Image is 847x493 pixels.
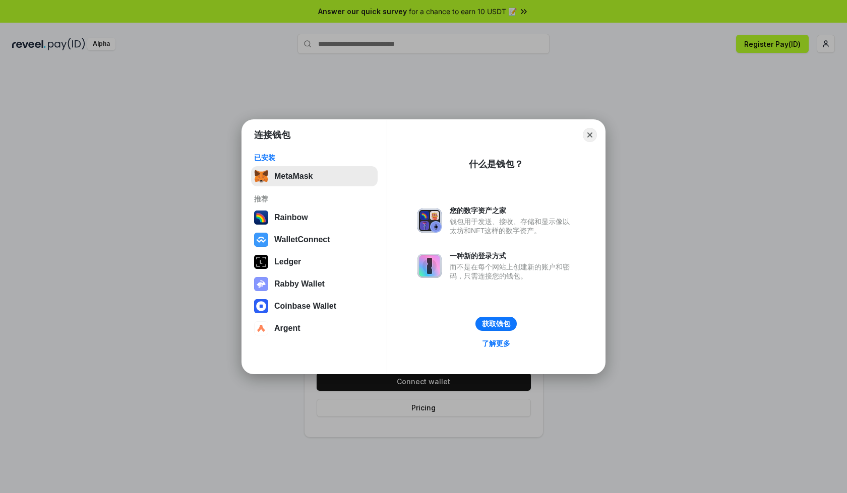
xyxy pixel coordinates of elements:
[251,166,378,186] button: MetaMask
[251,207,378,228] button: Rainbow
[254,233,268,247] img: svg+xml,%3Csvg%20width%3D%2228%22%20height%3D%2228%22%20viewBox%3D%220%200%2028%2028%22%20fill%3D...
[274,324,300,333] div: Argent
[450,206,575,215] div: 您的数字资产之家
[274,235,330,244] div: WalletConnect
[254,194,375,203] div: 推荐
[450,251,575,260] div: 一种新的登录方式
[251,274,378,294] button: Rabby Wallet
[251,230,378,250] button: WalletConnect
[450,217,575,235] div: 钱包用于发送、接收、存储和显示像以太坊和NFT这样的数字资产。
[417,208,442,233] img: svg+xml,%3Csvg%20xmlns%3D%22http%3A%2F%2Fwww.w3.org%2F2000%2Fsvg%22%20fill%3D%22none%22%20viewBox...
[254,255,268,269] img: svg+xml,%3Csvg%20xmlns%3D%22http%3A%2F%2Fwww.w3.org%2F2000%2Fsvg%22%20width%3D%2228%22%20height%3...
[482,319,510,328] div: 获取钱包
[251,318,378,338] button: Argent
[450,262,575,280] div: 而不是在每个网站上创建新的账户和密码，只需连接您的钱包。
[475,317,517,331] button: 获取钱包
[254,153,375,162] div: 已安装
[274,279,325,289] div: Rabby Wallet
[482,339,510,348] div: 了解更多
[274,172,313,181] div: MetaMask
[254,277,268,291] img: svg+xml,%3Csvg%20xmlns%3D%22http%3A%2F%2Fwww.w3.org%2F2000%2Fsvg%22%20fill%3D%22none%22%20viewBox...
[254,299,268,313] img: svg+xml,%3Csvg%20width%3D%2228%22%20height%3D%2228%22%20viewBox%3D%220%200%2028%2028%22%20fill%3D...
[254,129,290,141] h1: 连接钱包
[274,213,308,222] div: Rainbow
[417,254,442,278] img: svg+xml,%3Csvg%20xmlns%3D%22http%3A%2F%2Fwww.w3.org%2F2000%2Fsvg%22%20fill%3D%22none%22%20viewBox...
[251,296,378,316] button: Coinbase Wallet
[254,169,268,183] img: svg+xml,%3Csvg%20fill%3D%22none%22%20height%3D%2233%22%20viewBox%3D%220%200%2035%2033%22%20width%...
[274,302,336,311] div: Coinbase Wallet
[274,257,301,266] div: Ledger
[469,158,523,170] div: 什么是钱包？
[583,128,597,142] button: Close
[254,210,268,225] img: svg+xml,%3Csvg%20width%3D%22120%22%20height%3D%22120%22%20viewBox%3D%220%200%20120%20120%22%20fil...
[251,252,378,272] button: Ledger
[476,337,516,350] a: 了解更多
[254,321,268,335] img: svg+xml,%3Csvg%20width%3D%2228%22%20height%3D%2228%22%20viewBox%3D%220%200%2028%2028%22%20fill%3D...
